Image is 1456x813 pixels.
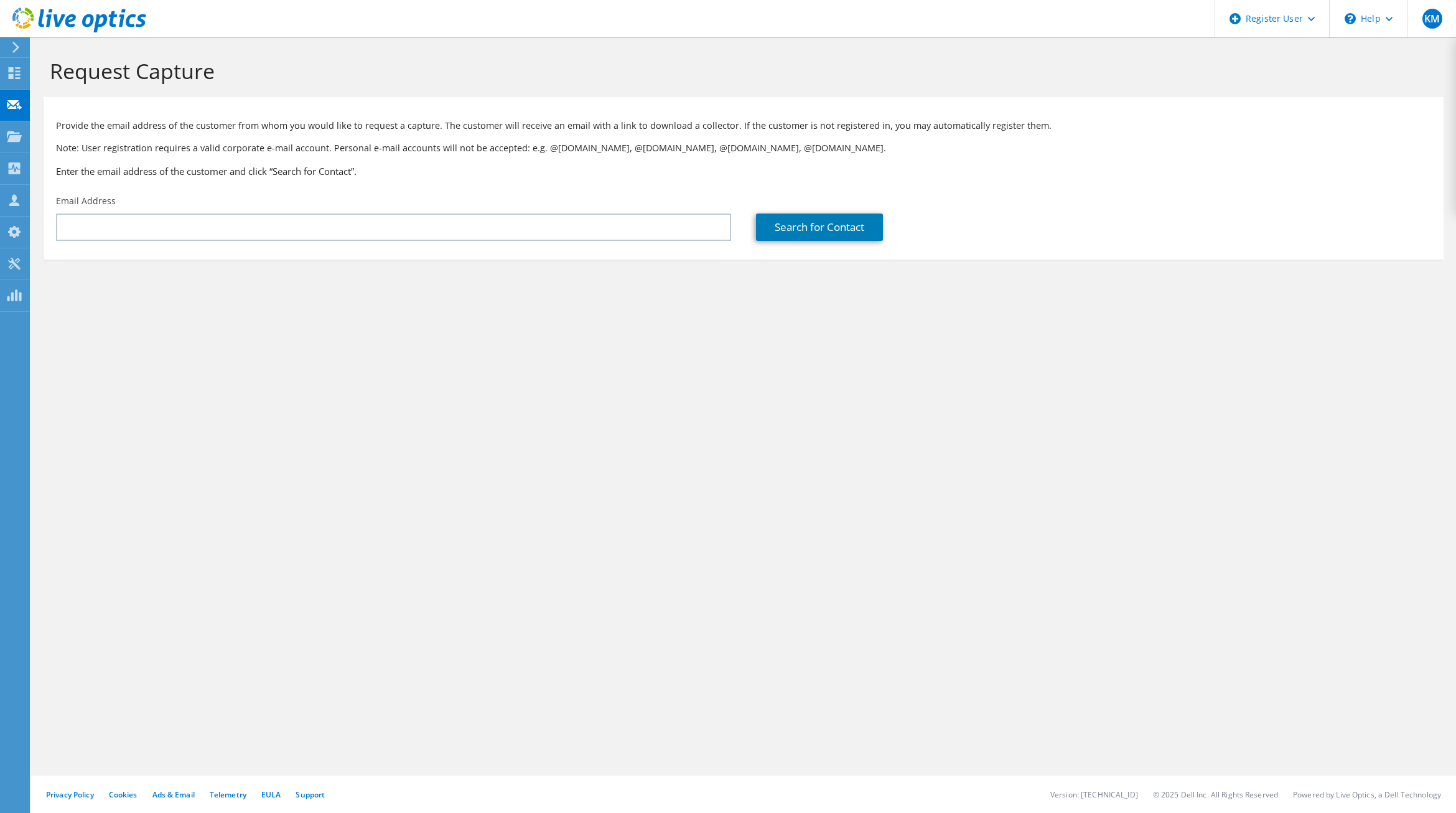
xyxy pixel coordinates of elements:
[109,789,138,800] a: Cookies
[50,58,1431,84] h1: Request Capture
[756,214,883,241] a: Search for Contact
[56,119,1431,133] p: Provide the email address of the customer from whom you would like to request a capture. The cust...
[152,789,195,800] a: Ads & Email
[46,789,94,800] a: Privacy Policy
[1422,9,1442,29] span: KM
[1293,789,1441,800] li: Powered by Live Optics, a Dell Technology
[56,164,1431,178] h3: Enter the email address of the customer and click “Search for Contact”.
[1153,789,1278,800] li: © 2025 Dell Inc. All Rights Reserved
[210,789,246,800] a: Telemetry
[1050,789,1138,800] li: Version: [TECHNICAL_ID]
[56,141,1431,155] p: Note: User registration requires a valid corporate e-mail account. Personal e-mail accounts will ...
[1345,13,1356,24] svg: \n
[56,195,116,207] label: Email Address
[296,789,325,800] a: Support
[261,789,281,800] a: EULA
